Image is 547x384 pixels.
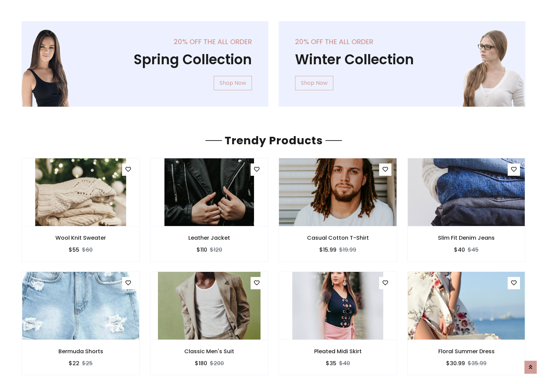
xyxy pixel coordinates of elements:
[319,247,336,253] h6: $15.99
[210,246,222,254] del: $120
[408,348,525,355] h6: Floral Summer Dress
[38,51,252,68] h1: Spring Collection
[82,359,93,367] del: $25
[150,235,268,241] h6: Leather Jacket
[454,247,465,253] h6: $40
[82,246,93,254] del: $60
[22,235,139,241] h6: Wool Knit Sweater
[339,359,350,367] del: $40
[150,348,268,355] h6: Classic Men's Suit
[295,51,509,68] h1: Winter Collection
[69,247,79,253] h6: $55
[295,38,509,46] h5: 20% off the all order
[408,235,525,241] h6: Slim Fit Denim Jeans
[210,359,224,367] del: $200
[468,246,479,254] del: $45
[22,348,139,355] h6: Bermuda Shorts
[279,348,397,355] h6: Pleated Midi Skirt
[195,360,207,367] h6: $180
[279,235,397,241] h6: Casual Cotton T-Shirt
[38,38,252,46] h5: 20% off the all order
[326,360,336,367] h6: $35
[468,359,486,367] del: $35.99
[339,246,356,254] del: $19.99
[69,360,79,367] h6: $22
[295,76,333,90] a: Shop Now
[222,133,325,148] span: Trendy Products
[197,247,207,253] h6: $110
[214,76,252,90] a: Shop Now
[446,360,465,367] h6: $30.99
